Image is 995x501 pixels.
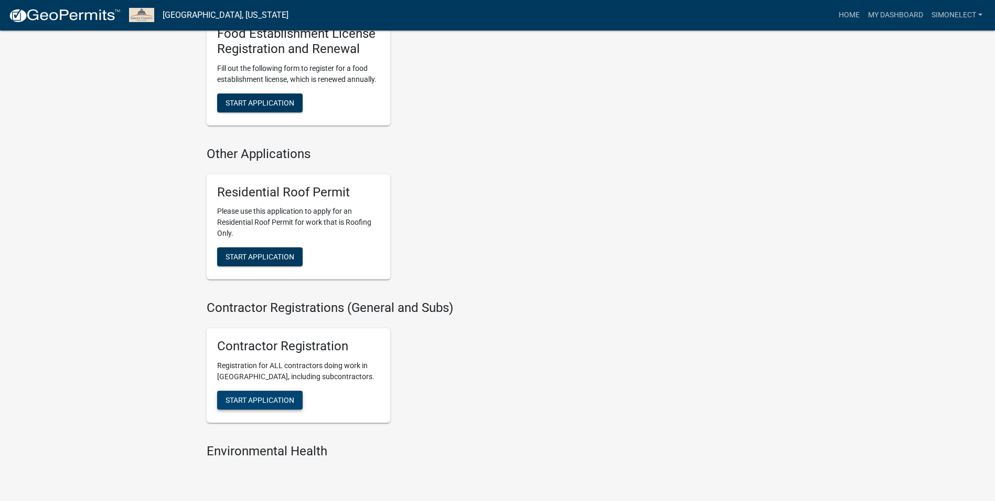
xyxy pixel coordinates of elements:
button: Start Application [217,93,303,112]
h4: Environmental Health [207,444,590,459]
wm-workflow-list-section: Other Applications [207,147,590,288]
a: [GEOGRAPHIC_DATA], [US_STATE] [163,6,288,24]
span: Start Application [226,253,294,261]
a: My Dashboard [864,5,927,25]
h5: Food Establishment License Registration and Renewal [217,26,380,57]
h5: Contractor Registration [217,339,380,354]
h4: Contractor Registrations (General and Subs) [207,300,590,316]
button: Start Application [217,247,303,266]
span: Start Application [226,396,294,404]
p: Fill out the following form to register for a food establishment license, which is renewed annually. [217,63,380,85]
button: Start Application [217,391,303,410]
img: Grant County, Indiana [129,8,154,22]
a: Home [834,5,864,25]
p: Please use this application to apply for an Residential Roof Permit for work that is Roofing Only. [217,206,380,239]
a: Simonelect [927,5,987,25]
span: Start Application [226,98,294,107]
p: Registration for ALL contractors doing work in [GEOGRAPHIC_DATA], including subcontractors. [217,360,380,382]
h4: Other Applications [207,147,590,162]
h5: Residential Roof Permit [217,185,380,200]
